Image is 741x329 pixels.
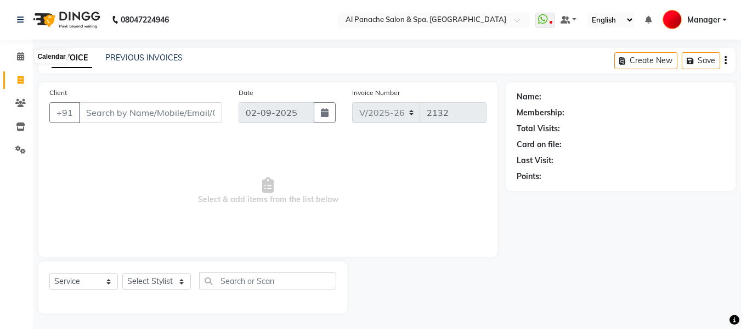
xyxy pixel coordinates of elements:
[517,91,541,103] div: Name:
[105,53,183,63] a: PREVIOUS INVOICES
[352,88,400,98] label: Invoice Number
[49,102,80,123] button: +91
[35,50,68,63] div: Calendar
[517,155,553,166] div: Last Visit:
[682,52,720,69] button: Save
[199,272,336,289] input: Search or Scan
[614,52,677,69] button: Create New
[517,139,562,150] div: Card on file:
[687,14,720,26] span: Manager
[517,107,564,119] div: Membership:
[121,4,169,35] b: 08047224946
[79,102,222,123] input: Search by Name/Mobile/Email/Code
[663,10,682,29] img: Manager
[517,123,560,135] div: Total Visits:
[28,4,103,35] img: logo
[49,136,487,246] span: Select & add items from the list below
[517,171,541,182] div: Points:
[239,88,253,98] label: Date
[49,88,67,98] label: Client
